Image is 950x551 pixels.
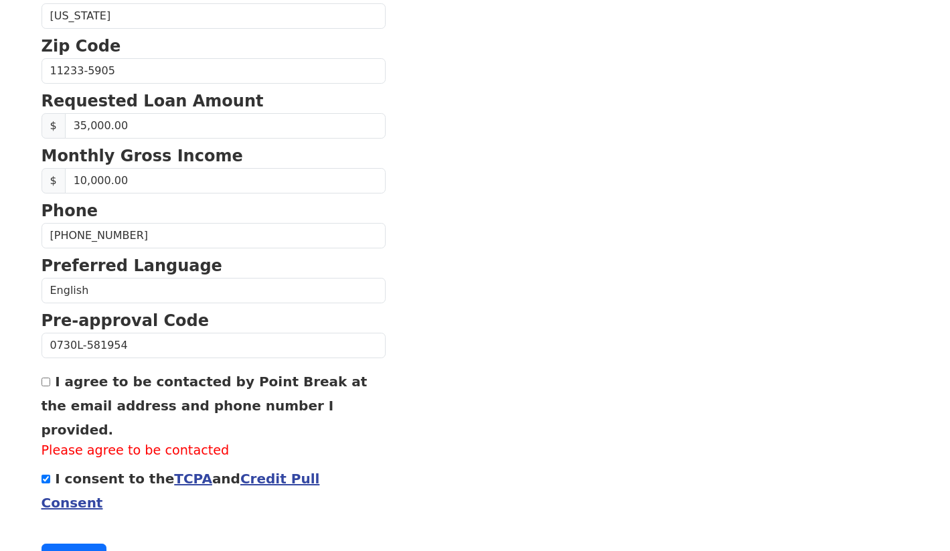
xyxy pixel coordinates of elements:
a: Credit Pull Consent [42,471,320,511]
strong: Phone [42,202,98,220]
strong: Requested Loan Amount [42,92,264,110]
input: Phone [42,223,386,248]
input: Pre-approval Code [42,333,386,358]
label: Please agree to be contacted [42,441,386,461]
span: $ [42,113,66,139]
strong: Zip Code [42,37,121,56]
input: Monthly Gross Income [65,168,386,193]
input: Zip Code [42,58,386,84]
a: TCPA [174,471,212,487]
label: I agree to be contacted by Point Break at the email address and phone number I provided. [42,374,368,438]
span: $ [42,168,66,193]
strong: Pre-approval Code [42,311,210,330]
input: Requested Loan Amount [65,113,386,139]
p: Monthly Gross Income [42,144,386,168]
strong: Preferred Language [42,256,222,275]
label: I consent to the and [42,471,320,511]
